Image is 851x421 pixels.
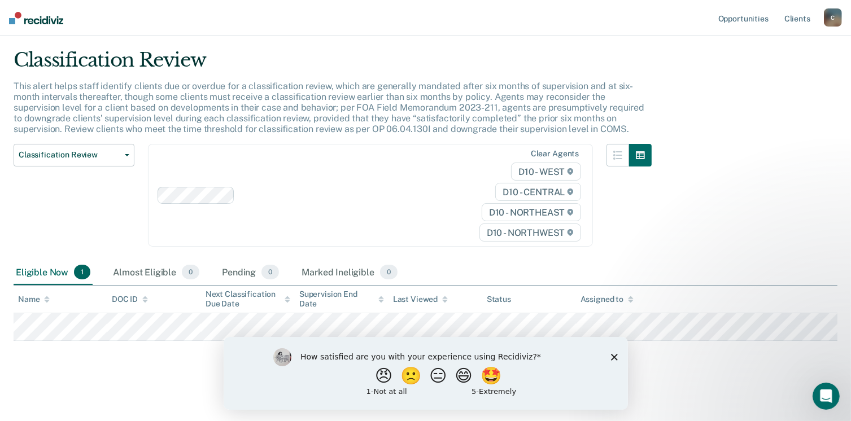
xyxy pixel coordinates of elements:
span: 0 [182,265,199,279]
span: D10 - WEST [511,163,581,181]
span: 1 [74,265,90,279]
span: D10 - NORTHWEST [479,223,581,242]
iframe: Intercom live chat [813,383,840,410]
div: Eligible Now1 [14,260,93,285]
div: Marked Ineligible0 [299,260,400,285]
div: Next Classification Due Date [206,290,290,309]
div: Last Viewed [393,295,448,304]
div: Clear agents [531,149,579,159]
span: 0 [261,265,279,279]
div: Name [18,295,50,304]
div: Assigned to [581,295,634,304]
div: DOC ID [112,295,148,304]
span: D10 - CENTRAL [495,183,581,201]
div: Status [487,295,511,304]
div: Pending0 [220,260,281,285]
iframe: Survey by Kim from Recidiviz [224,337,628,410]
button: C [824,8,842,27]
img: Recidiviz [9,12,63,24]
span: D10 - NORTHEAST [482,203,581,221]
div: Classification Review [14,49,652,81]
span: 0 [380,265,398,279]
div: Almost Eligible0 [111,260,202,285]
p: This alert helps staff identify clients due or overdue for a classification review, which are gen... [14,81,644,135]
div: Supervision End Date [299,290,384,309]
span: Classification Review [19,150,120,160]
button: Classification Review [14,144,134,166]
